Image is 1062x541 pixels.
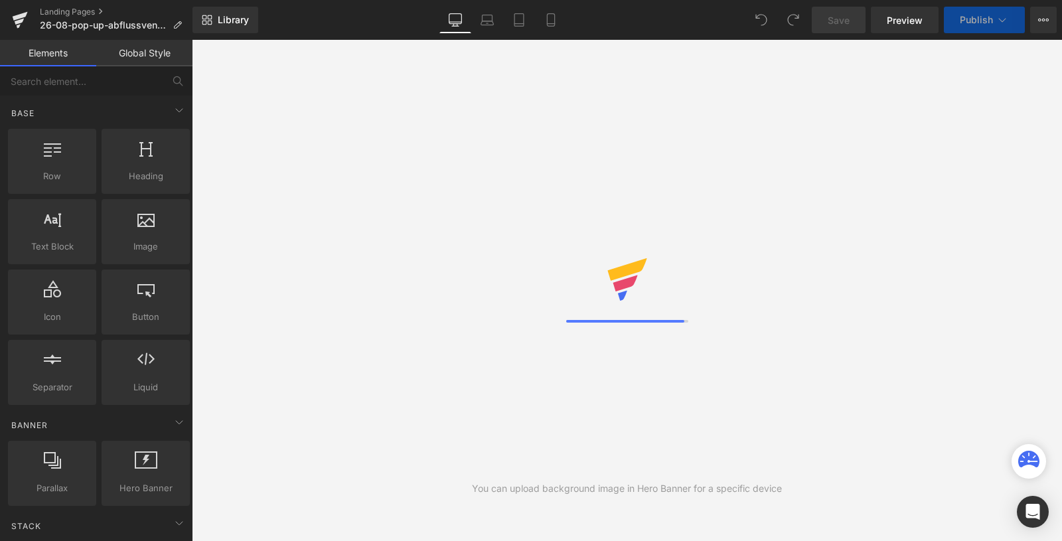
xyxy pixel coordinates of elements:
a: Desktop [439,7,471,33]
span: Library [218,14,249,26]
span: Banner [10,419,49,431]
span: Separator [12,380,92,394]
span: Button [106,310,186,324]
a: Global Style [96,40,192,66]
span: Stack [10,520,42,532]
button: More [1030,7,1057,33]
span: 26-08-pop-up-abflussventil-cro-adv-v30-gpt-redtrack [40,20,167,31]
a: Landing Pages [40,7,192,17]
div: You can upload background image in Hero Banner for a specific device [472,481,782,496]
span: Liquid [106,380,186,394]
a: Mobile [535,7,567,33]
span: Publish [960,15,993,25]
div: Open Intercom Messenger [1017,496,1049,528]
a: New Library [192,7,258,33]
span: Hero Banner [106,481,186,495]
span: Row [12,169,92,183]
button: Publish [944,7,1025,33]
span: Heading [106,169,186,183]
a: Laptop [471,7,503,33]
span: Preview [887,13,923,27]
button: Undo [748,7,775,33]
a: Preview [871,7,939,33]
span: Parallax [12,481,92,495]
span: Text Block [12,240,92,254]
span: Base [10,107,36,119]
span: Save [828,13,850,27]
button: Redo [780,7,806,33]
a: Tablet [503,7,535,33]
span: Icon [12,310,92,324]
span: Image [106,240,186,254]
